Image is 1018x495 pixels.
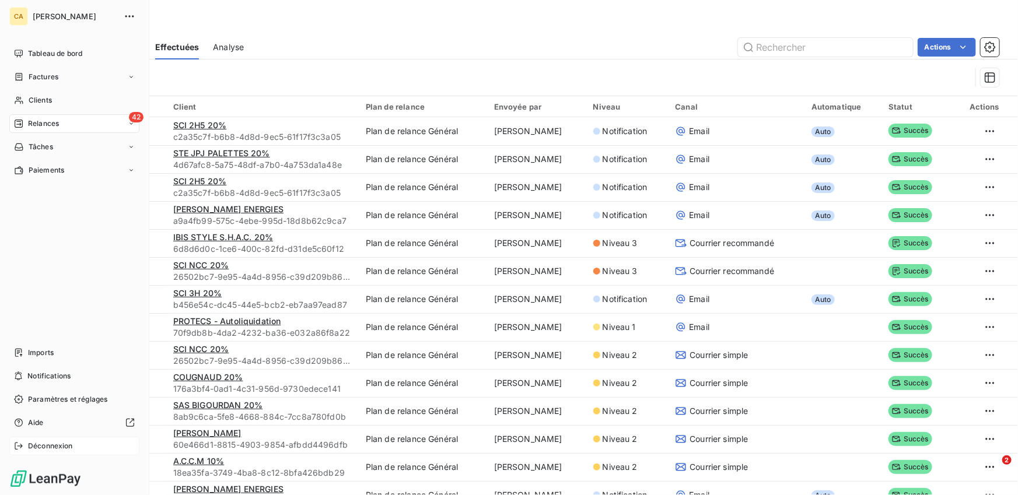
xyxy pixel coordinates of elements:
[603,377,638,389] span: Niveau 2
[1002,455,1012,465] span: 2
[690,237,774,249] span: Courrier recommandé
[888,348,932,362] span: Succès
[173,484,284,494] span: [PERSON_NAME] ENERGIES
[28,441,73,451] span: Déconnexion
[603,349,638,361] span: Niveau 2
[603,125,648,137] span: Notification
[28,118,59,129] span: Relances
[888,432,932,446] span: Succès
[29,142,53,152] span: Tâches
[738,38,913,57] input: Rechercher
[359,397,487,425] td: Plan de relance Général
[888,264,932,278] span: Succès
[28,394,107,405] span: Paramètres et réglages
[359,173,487,201] td: Plan de relance Général
[487,369,586,397] td: [PERSON_NAME]
[593,102,662,111] div: Niveau
[29,165,64,175] span: Paiements
[173,344,229,354] span: SCI NCC 20%
[487,201,586,229] td: [PERSON_NAME]
[28,347,54,358] span: Imports
[888,376,932,390] span: Succès
[173,187,352,199] span: c2a35c7f-b6b8-4d8d-9ec5-61f17f3c3a05
[811,182,835,193] span: Auto
[689,321,709,333] span: Email
[9,413,139,432] a: Aide
[359,453,487,481] td: Plan de relance Général
[487,173,586,201] td: [PERSON_NAME]
[689,293,709,305] span: Email
[888,460,932,474] span: Succès
[487,453,586,481] td: [PERSON_NAME]
[603,153,648,165] span: Notification
[359,341,487,369] td: Plan de relance Général
[173,271,352,283] span: 26502bc7-9e95-4a4d-8956-c39d209b8629
[9,138,139,156] a: Tâches
[173,456,225,466] span: A.C.C.M 10%
[978,455,1006,483] iframe: Intercom live chat
[690,377,748,389] span: Courrier simple
[603,265,638,277] span: Niveau 3
[487,285,586,313] td: [PERSON_NAME]
[9,44,139,63] a: Tableau de bord
[690,405,748,417] span: Courrier simple
[359,425,487,453] td: Plan de relance Général
[173,232,273,242] span: IBIS STYLE S.H.A.C. 20%
[811,294,835,305] span: Auto
[359,369,487,397] td: Plan de relance Général
[487,257,586,285] td: [PERSON_NAME]
[487,117,586,145] td: [PERSON_NAME]
[9,161,139,180] a: Paiements
[689,181,709,193] span: Email
[359,145,487,173] td: Plan de relance Général
[888,124,932,138] span: Succès
[366,102,480,111] div: Plan de relance
[173,159,352,171] span: 4d67afc8-5a75-48df-a7b0-4a753da1a48e
[27,371,71,381] span: Notifications
[173,411,352,423] span: 8ab9c6ca-5fe8-4668-884c-7cc8a780fd0b
[173,288,222,298] span: SCI 3H 20%
[173,204,284,214] span: [PERSON_NAME] ENERGIES
[918,38,976,57] button: Actions
[811,155,835,165] span: Auto
[888,236,932,250] span: Succès
[487,313,586,341] td: [PERSON_NAME]
[173,327,352,339] span: 70f9db8b-4da2-4232-ba36-e032a86f8a22
[173,439,352,451] span: 60e466d1-8815-4903-9854-afbdd4496dfb
[603,433,638,445] span: Niveau 2
[888,152,932,166] span: Succès
[603,209,648,221] span: Notification
[173,215,352,227] span: a9a4fb99-575c-4ebe-995d-18d8b62c9ca7
[173,102,197,111] span: Client
[9,91,139,110] a: Clients
[173,299,352,311] span: b456e54c-dc45-44e5-bcb2-eb7aa97ead87
[487,145,586,173] td: [PERSON_NAME]
[155,41,200,53] span: Effectuées
[603,237,638,249] span: Niveau 3
[28,48,82,59] span: Tableau de bord
[888,404,932,418] span: Succès
[690,433,748,445] span: Courrier simple
[29,72,58,82] span: Factures
[28,417,44,428] span: Aide
[359,285,487,313] td: Plan de relance Général
[487,341,586,369] td: [PERSON_NAME]
[690,349,748,361] span: Courrier simple
[888,180,932,194] span: Succès
[173,260,229,270] span: SCI NCC 20%
[888,208,932,222] span: Succès
[811,102,874,111] div: Automatique
[9,390,139,409] a: Paramètres et réglages
[487,397,586,425] td: [PERSON_NAME]
[213,41,244,53] span: Analyse
[9,114,139,133] a: 42Relances
[173,120,227,130] span: SCI 2H5 20%
[29,95,52,106] span: Clients
[359,257,487,285] td: Plan de relance Général
[9,68,139,86] a: Factures
[359,117,487,145] td: Plan de relance Général
[129,112,144,122] span: 42
[359,229,487,257] td: Plan de relance Général
[9,469,82,488] img: Logo LeanPay
[689,153,709,165] span: Email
